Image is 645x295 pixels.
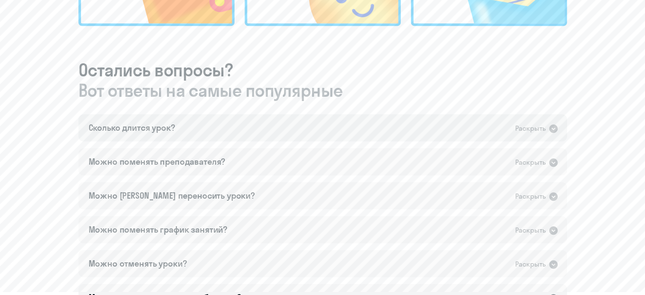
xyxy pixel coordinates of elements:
[515,259,546,270] div: Раскрыть
[89,122,175,134] div: Сколько длится урок?
[515,123,546,134] div: Раскрыть
[89,258,187,270] div: Можно отменять уроки?
[515,157,546,168] div: Раскрыть
[515,191,546,202] div: Раскрыть
[78,60,567,101] h3: Остались вопросы?
[89,156,226,168] div: Можно поменять преподавателя?
[89,190,255,202] div: Можно [PERSON_NAME] переносить уроки?
[515,225,546,236] div: Раскрыть
[89,224,228,236] div: Можно поменять график занятий?
[78,80,567,101] span: Вот ответы на самые популярные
